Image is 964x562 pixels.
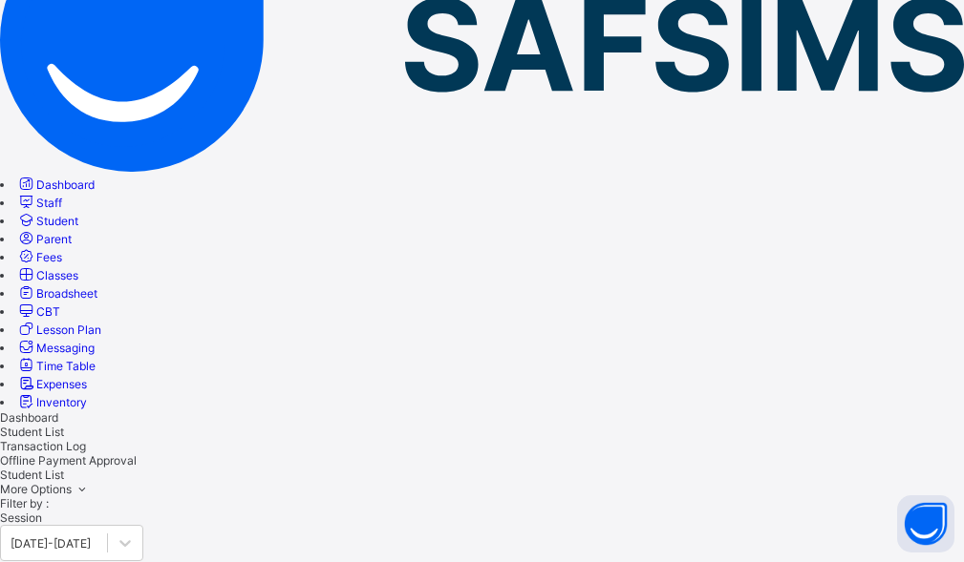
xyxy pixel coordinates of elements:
a: Classes [16,268,78,282]
span: Classes [36,268,78,282]
span: CBT [36,304,60,319]
a: CBT [16,304,60,319]
span: Time Table [36,359,96,373]
a: Inventory [16,395,87,409]
a: Lesson Plan [16,323,101,337]
button: Open asap [897,495,954,552]
a: Broadsheet [16,286,97,301]
a: Expenses [16,377,87,391]
a: Parent [16,232,72,246]
span: Staff [36,196,62,210]
span: Fees [36,250,62,264]
a: Staff [16,196,62,210]
span: Inventory [36,395,87,409]
div: [DATE]-[DATE] [11,535,91,550]
span: Student [36,214,78,228]
a: Time Table [16,359,96,373]
span: Messaging [36,341,95,355]
span: Broadsheet [36,286,97,301]
span: Dashboard [36,177,95,192]
span: Lesson Plan [36,323,101,337]
span: Parent [36,232,72,246]
a: Fees [16,250,62,264]
a: Student [16,214,78,228]
span: Expenses [36,377,87,391]
a: Dashboard [16,177,95,192]
a: Messaging [16,341,95,355]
